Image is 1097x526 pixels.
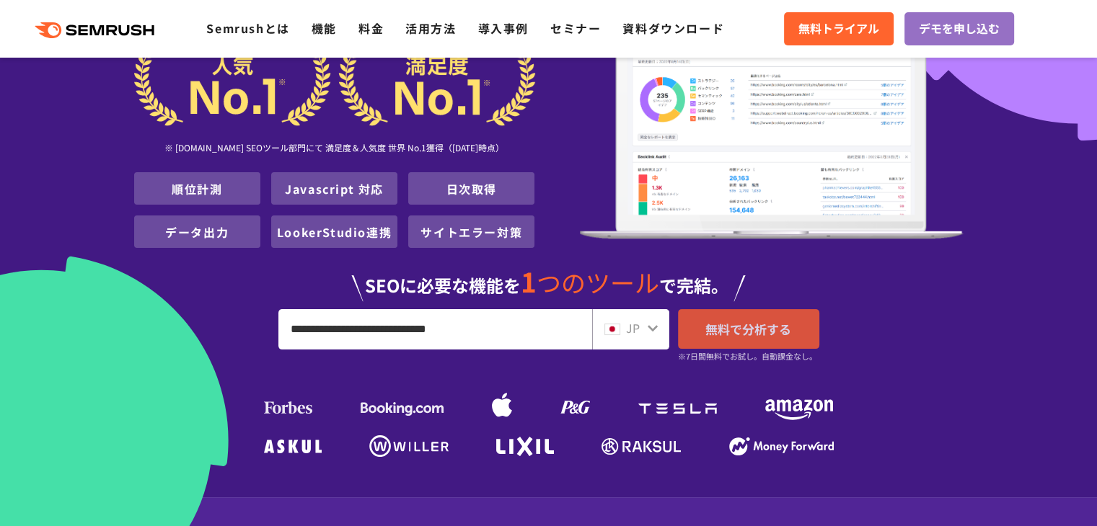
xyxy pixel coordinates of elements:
span: で完結。 [659,272,728,298]
span: 無料トライアル [798,19,879,38]
a: Javascript 対応 [285,180,384,197]
a: 無料トライアル [784,12,894,45]
a: 無料で分析する [678,309,819,349]
div: ※ [DOMAIN_NAME] SEOツール部門にて 満足度＆人気度 世界 No.1獲得（[DATE]時点） [134,126,535,172]
a: 資料ダウンロード [622,19,724,37]
a: サイトエラー対策 [420,223,522,241]
a: セミナー [550,19,601,37]
small: ※7日間無料でお試し。自動課金なし。 [678,349,817,363]
a: 料金 [358,19,384,37]
span: 無料で分析する [705,320,791,338]
span: JP [626,319,640,336]
a: 活用方法 [405,19,456,37]
span: デモを申し込む [919,19,1000,38]
a: Semrushとは [206,19,289,37]
a: デモを申し込む [904,12,1014,45]
a: データ出力 [165,223,229,241]
a: LookerStudio連携 [277,223,392,241]
span: つのツール [537,264,659,300]
a: 導入事例 [478,19,529,37]
a: 日次取得 [446,180,497,197]
input: URL、キーワードを入力してください [279,310,591,349]
a: 機能 [312,19,337,37]
a: 順位計測 [172,180,222,197]
span: 1 [521,262,537,300]
div: SEOに必要な機能を [134,254,964,301]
